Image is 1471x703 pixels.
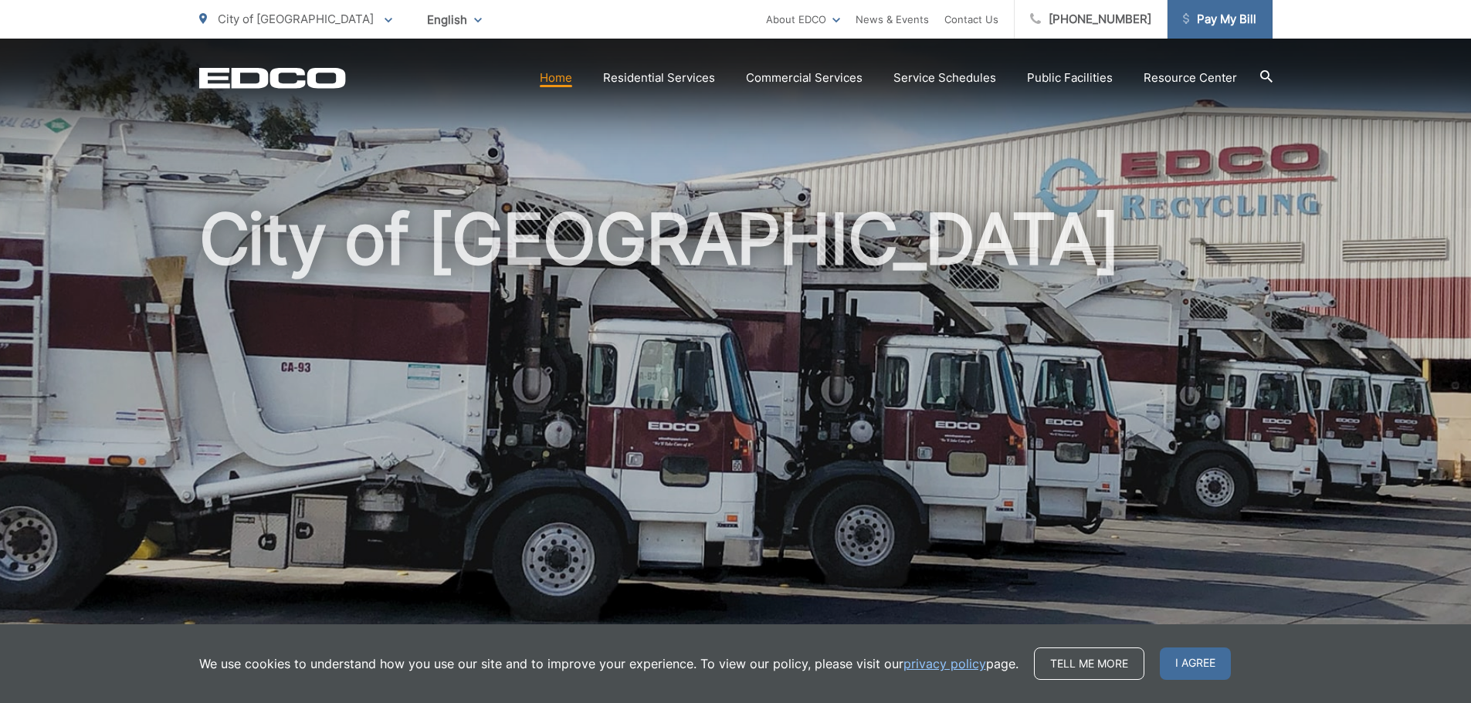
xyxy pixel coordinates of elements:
a: EDCD logo. Return to the homepage. [199,67,346,89]
span: English [415,6,493,33]
a: Service Schedules [893,69,996,87]
span: I agree [1160,647,1231,680]
a: Commercial Services [746,69,863,87]
span: Pay My Bill [1183,10,1256,29]
a: Residential Services [603,69,715,87]
span: City of [GEOGRAPHIC_DATA] [218,12,374,26]
a: Resource Center [1144,69,1237,87]
a: privacy policy [903,654,986,673]
p: We use cookies to understand how you use our site and to improve your experience. To view our pol... [199,654,1019,673]
a: Contact Us [944,10,998,29]
h1: City of [GEOGRAPHIC_DATA] [199,201,1273,689]
a: Tell me more [1034,647,1144,680]
a: Home [540,69,572,87]
a: About EDCO [766,10,840,29]
a: Public Facilities [1027,69,1113,87]
a: News & Events [856,10,929,29]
